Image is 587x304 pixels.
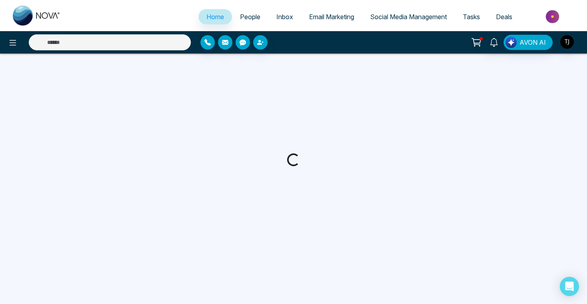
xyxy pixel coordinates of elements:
[520,38,546,47] span: AVON AI
[198,9,232,24] a: Home
[268,9,301,24] a: Inbox
[309,13,354,21] span: Email Marketing
[463,13,480,21] span: Tasks
[488,9,520,24] a: Deals
[232,9,268,24] a: People
[524,8,582,26] img: Market-place.gif
[560,35,574,49] img: User Avatar
[13,6,61,26] img: Nova CRM Logo
[504,35,553,50] button: AVON AI
[455,9,488,24] a: Tasks
[206,13,224,21] span: Home
[276,13,293,21] span: Inbox
[370,13,447,21] span: Social Media Management
[506,37,517,48] img: Lead Flow
[240,13,260,21] span: People
[560,277,579,296] div: Open Intercom Messenger
[362,9,455,24] a: Social Media Management
[496,13,512,21] span: Deals
[301,9,362,24] a: Email Marketing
